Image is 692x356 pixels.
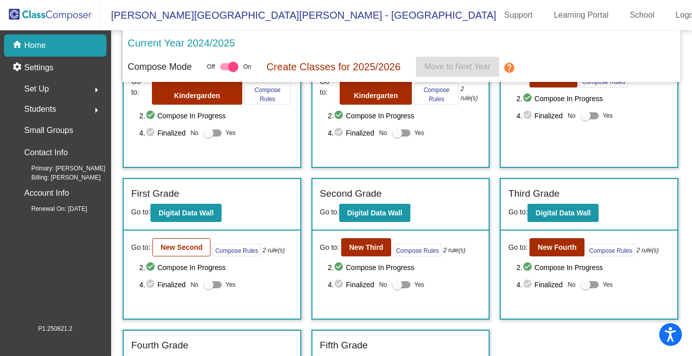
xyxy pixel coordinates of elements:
b: Digital Data Wall [536,209,591,217]
b: Digital Data Wall [347,209,402,217]
span: Yes [414,127,424,139]
button: Digital Data Wall [339,204,410,222]
mat-icon: arrow_right [90,84,102,96]
button: Move to Next Year [416,57,499,77]
span: 4. Finalized [328,127,375,139]
p: Home [24,39,46,52]
label: Fourth Grade [131,338,188,353]
span: Go to: [131,242,150,253]
span: [PERSON_NAME][GEOGRAPHIC_DATA][PERSON_NAME] - [GEOGRAPHIC_DATA] [101,7,496,23]
b: New Third [349,243,384,251]
button: New Second [152,238,210,256]
mat-icon: arrow_right [90,104,102,116]
span: Primary: [PERSON_NAME] [15,164,105,173]
span: Set Up [24,82,49,96]
span: 4. Finalized [516,110,563,122]
label: Fifth Grade [320,338,368,353]
mat-icon: check_circle [522,110,535,122]
span: Yes [226,279,236,291]
button: Compose Rules [244,83,291,105]
span: 2. Compose In Progress [139,261,293,274]
span: No [379,280,387,289]
a: Support [496,7,541,23]
span: Go to: [320,242,339,253]
p: Create Classes for 2025/2026 [267,59,401,74]
span: 2. Compose In Progress [139,110,293,122]
span: 4. Finalized [516,279,563,291]
span: Go to: [131,76,150,98]
button: New Pre-Kindergarden [152,69,242,105]
i: 2 rule(s) [636,246,659,255]
button: Compose Rules [414,83,459,105]
p: Small Groups [24,123,73,138]
mat-icon: check_circle [145,110,157,122]
button: Compose Rules [393,244,441,256]
mat-icon: check_circle [145,261,157,274]
span: Go to: [320,76,338,98]
span: 2. Compose In Progress [516,261,670,274]
span: Yes [226,127,236,139]
b: New Pre-Kindergarden [174,74,220,100]
button: Digital Data Wall [527,204,599,222]
p: Current Year 2024/2025 [128,35,235,51]
button: Compose Rules [212,244,260,256]
span: 4. Finalized [139,127,186,139]
mat-icon: check_circle [334,279,346,291]
mat-icon: check_circle [522,93,535,105]
p: Account Info [24,186,69,200]
mat-icon: check_circle [522,279,535,291]
span: Move to Next Year [424,62,491,71]
label: First Grade [131,187,179,201]
p: Compose Mode [128,60,192,74]
p: Contact Info [24,146,68,160]
span: Go to: [508,242,527,253]
span: 2. Compose In Progress [328,110,482,122]
a: School [622,7,663,23]
span: Renewal On: [DATE] [15,204,87,213]
span: On [243,62,251,71]
mat-icon: help [503,62,515,74]
b: New Second [161,243,202,251]
label: Third Grade [508,187,559,201]
span: 2. Compose In Progress [516,93,670,105]
i: 2 rule(s) [443,246,465,255]
span: Yes [603,110,613,122]
a: Learning Portal [546,7,617,23]
b: New First [538,74,569,82]
span: Go to: [320,208,339,216]
span: No [568,280,575,289]
span: 4. Finalized [139,279,186,291]
button: New Fourth [529,238,584,256]
span: Go to: [508,208,527,216]
span: Off [207,62,215,71]
span: No [568,111,575,120]
span: 4. Finalized [328,279,375,291]
span: Yes [603,279,613,291]
p: Settings [24,62,54,74]
span: Billing: [PERSON_NAME] [15,173,100,182]
i: 2 rule(s) [262,246,285,255]
mat-icon: check_circle [334,127,346,139]
button: Digital Data Wall [150,204,222,222]
mat-icon: home [12,39,24,52]
mat-icon: check_circle [522,261,535,274]
button: New Kindergarten [340,69,412,105]
span: 2. Compose In Progress [328,261,482,274]
b: Digital Data Wall [158,209,214,217]
label: Second Grade [320,187,382,201]
span: No [379,128,387,138]
mat-icon: check_circle [334,261,346,274]
span: Yes [414,279,424,291]
button: New Third [341,238,392,256]
b: New Fourth [538,243,576,251]
mat-icon: check_circle [145,127,157,139]
mat-icon: check_circle [145,279,157,291]
span: No [191,280,198,289]
b: New Kindergarten [354,74,398,100]
button: Compose Rules [587,244,634,256]
span: Go to: [131,208,150,216]
span: No [191,128,198,138]
mat-icon: settings [12,62,24,74]
span: Students [24,102,56,116]
mat-icon: check_circle [334,110,346,122]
